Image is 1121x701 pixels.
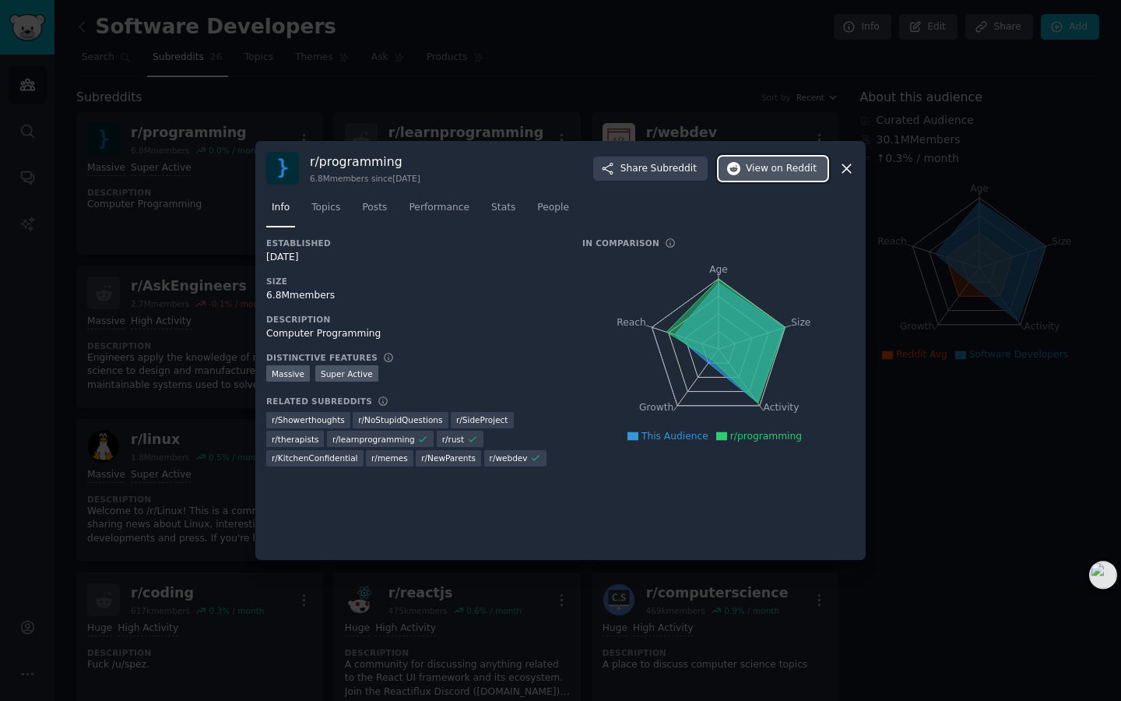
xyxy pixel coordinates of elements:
[593,157,708,181] button: ShareSubreddit
[266,352,378,363] h3: Distinctive Features
[266,238,560,248] h3: Established
[651,162,697,176] span: Subreddit
[746,162,817,176] span: View
[315,365,378,382] div: Super Active
[409,201,469,215] span: Performance
[620,162,697,176] span: Share
[730,431,802,442] span: r/programming
[266,327,560,341] div: Computer Programming
[719,157,828,181] button: Viewon Reddit
[421,453,476,463] span: r/ NewParents
[771,162,817,176] span: on Reddit
[486,196,521,227] a: Stats
[537,201,569,215] span: People
[491,201,515,215] span: Stats
[362,201,387,215] span: Posts
[490,453,528,463] span: r/ webdev
[764,403,799,414] tspan: Activity
[371,453,408,463] span: r/ memes
[641,431,708,442] span: This Audience
[266,276,560,287] h3: Size
[266,396,372,407] h3: Related Subreddits
[266,152,299,185] img: programming
[358,414,442,425] span: r/ NoStupidQuestions
[709,264,728,275] tspan: Age
[582,238,659,248] h3: In Comparison
[266,196,295,227] a: Info
[272,453,358,463] span: r/ KitchenConfidential
[332,434,415,445] span: r/ learnprogramming
[791,317,810,328] tspan: Size
[266,251,560,265] div: [DATE]
[272,201,290,215] span: Info
[266,365,310,382] div: Massive
[617,317,646,328] tspan: Reach
[310,173,420,184] div: 6.8M members since [DATE]
[310,153,420,170] h3: r/ programming
[266,289,560,303] div: 6.8M members
[266,314,560,325] h3: Description
[306,196,346,227] a: Topics
[639,403,673,414] tspan: Growth
[403,196,475,227] a: Performance
[357,196,392,227] a: Posts
[272,414,345,425] span: r/ Showerthoughts
[311,201,340,215] span: Topics
[456,414,508,425] span: r/ SideProject
[442,434,464,445] span: r/ rust
[272,434,318,445] span: r/ therapists
[532,196,575,227] a: People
